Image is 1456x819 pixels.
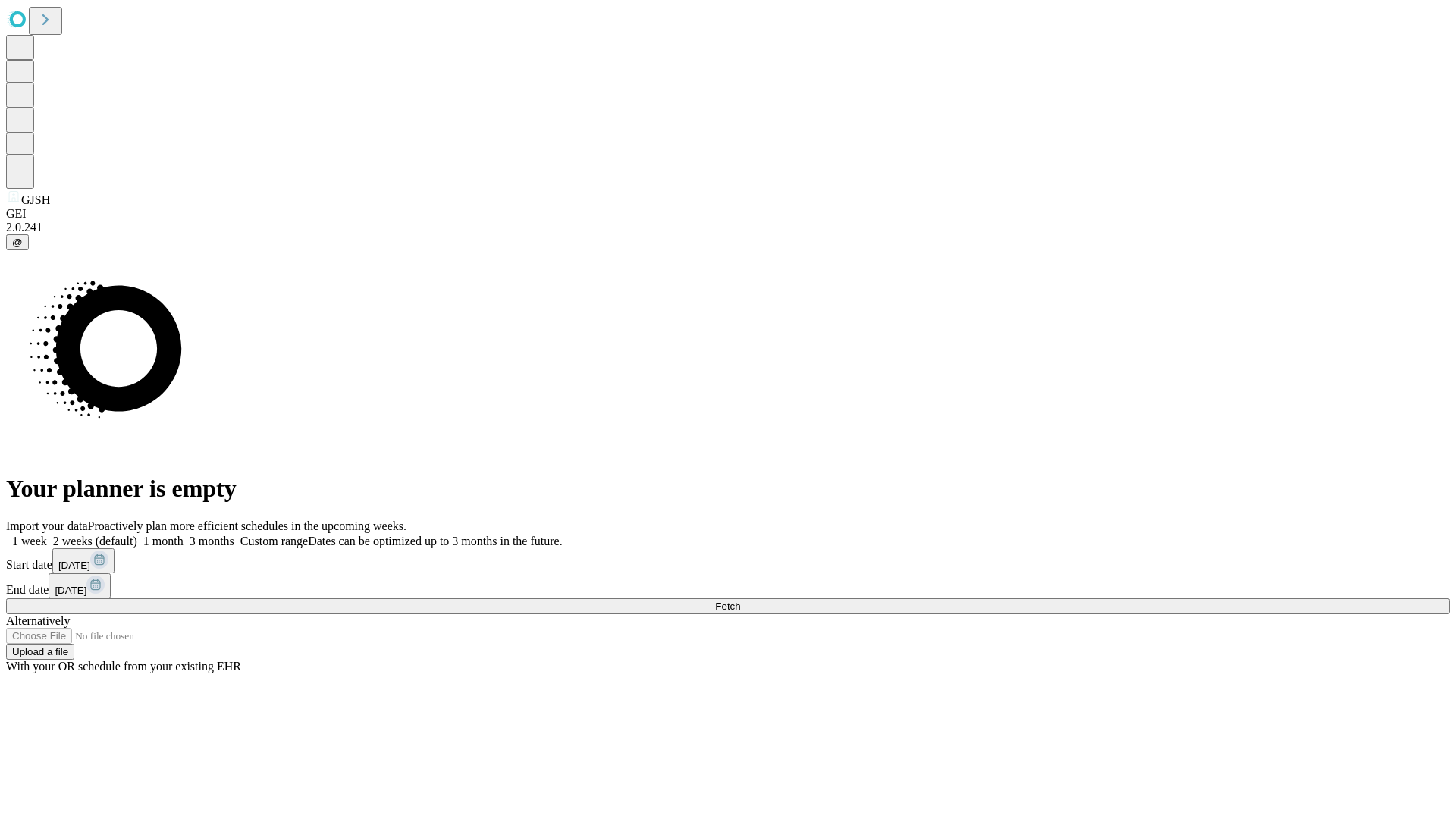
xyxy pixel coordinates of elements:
button: @ [6,234,29,250]
span: 3 months [190,535,234,548]
span: 1 month [143,535,184,548]
button: Fetch [6,598,1450,614]
span: 2 weeks (default) [53,535,137,548]
span: [DATE] [55,585,86,596]
div: 2.0.241 [6,221,1450,234]
span: Dates can be optimized up to 3 months in the future. [308,535,562,548]
span: [DATE] [58,560,90,571]
span: Import your data [6,519,88,532]
span: 1 week [12,535,47,548]
div: Start date [6,548,1450,573]
span: Proactively plan more efficient schedules in the upcoming weeks. [88,519,406,532]
button: [DATE] [49,573,111,598]
span: Custom range [240,535,308,548]
span: With your OR schedule from your existing EHR [6,660,241,673]
span: Alternatively [6,614,70,627]
h1: Your planner is empty [6,475,1450,503]
span: Fetch [715,601,740,612]
div: GEI [6,207,1450,221]
button: [DATE] [52,548,115,573]
span: @ [12,237,23,248]
div: End date [6,573,1450,598]
span: GJSH [21,193,50,206]
button: Upload a file [6,644,74,660]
